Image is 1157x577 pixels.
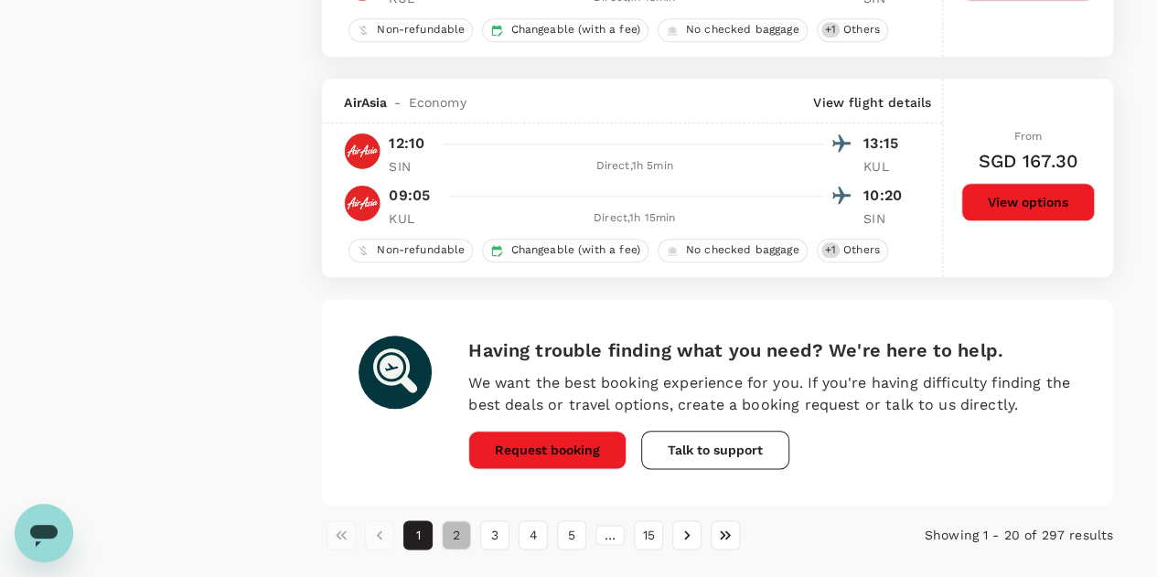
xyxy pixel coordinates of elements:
[634,520,663,550] button: Go to page 15
[468,431,627,469] button: Request booking
[445,209,823,228] div: Direct , 1h 15min
[863,185,909,207] p: 10:20
[836,242,887,258] span: Others
[595,525,625,545] div: …
[482,18,648,42] div: Changeable (with a fee)
[442,520,471,550] button: Go to page 2
[836,22,887,37] span: Others
[389,157,434,176] p: SIN
[468,336,1077,365] h6: Having trouble finding what you need? We're here to help.
[672,520,702,550] button: Go to next page
[403,520,433,550] button: page 1
[658,18,808,42] div: No checked baggage
[658,239,808,262] div: No checked baggage
[15,504,73,562] iframe: Button to launch messaging window
[519,520,548,550] button: Go to page 4
[850,526,1113,544] p: Showing 1 - 20 of 297 results
[679,22,807,37] span: No checked baggage
[557,520,586,550] button: Go to page 5
[389,133,424,155] p: 12:10
[445,157,823,176] div: Direct , 1h 5min
[863,209,909,228] p: SIN
[863,133,909,155] p: 13:15
[389,209,434,228] p: KUL
[961,183,1095,221] button: View options
[408,93,466,112] span: Economy
[711,520,740,550] button: Go to last page
[322,520,850,550] nav: pagination navigation
[389,185,430,207] p: 09:05
[348,18,473,42] div: Non-refundable
[813,93,931,112] p: View flight details
[344,185,380,221] img: AK
[821,242,840,258] span: + 1
[863,157,909,176] p: KUL
[679,242,807,258] span: No checked baggage
[817,18,888,42] div: +1Others
[482,239,648,262] div: Changeable (with a fee)
[370,242,472,258] span: Non-refundable
[344,93,387,112] span: AirAsia
[641,431,789,469] button: Talk to support
[817,239,888,262] div: +1Others
[1014,130,1043,143] span: From
[468,372,1077,416] p: We want the best booking experience for you. If you're having difficulty finding the best deals o...
[978,146,1078,176] h6: SGD 167.30
[503,242,647,258] span: Changeable (with a fee)
[348,239,473,262] div: Non-refundable
[503,22,647,37] span: Changeable (with a fee)
[387,93,408,112] span: -
[344,133,380,169] img: AK
[480,520,509,550] button: Go to page 3
[370,22,472,37] span: Non-refundable
[821,22,840,37] span: + 1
